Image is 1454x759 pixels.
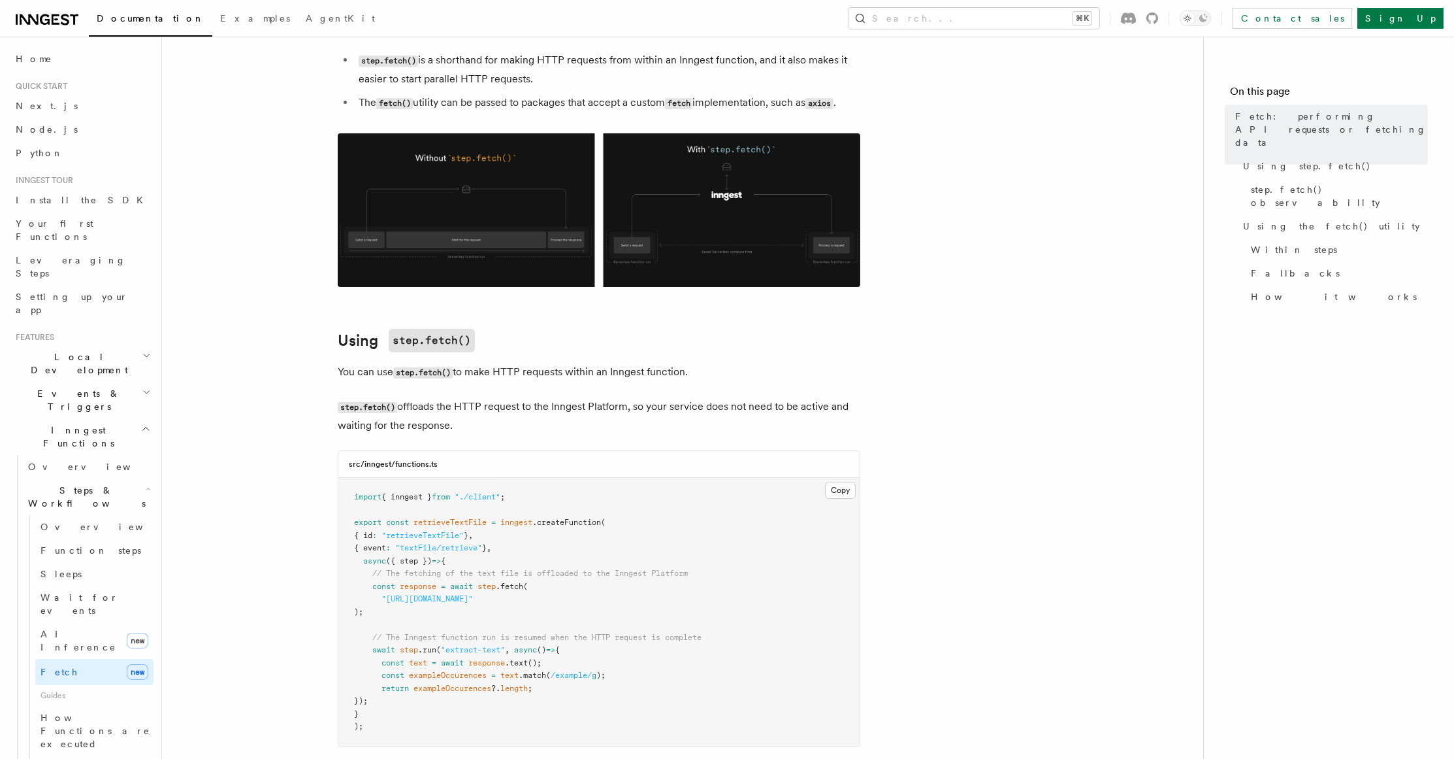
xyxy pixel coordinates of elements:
[35,659,153,685] a: Fetchnew
[1251,290,1417,303] span: How it works
[455,492,500,501] span: "./client"
[10,94,153,118] a: Next.js
[413,518,487,527] span: retrieveTextFile
[825,482,856,499] button: Copy
[1246,285,1428,309] a: How it works
[16,195,151,205] span: Install the SDK
[16,218,93,242] span: Your first Functions
[500,492,505,501] span: ;
[338,363,860,382] p: You can use to make HTTP requests within an Inngest function.
[395,543,482,552] span: "textFile/retrieve"
[10,332,54,343] span: Features
[376,98,413,109] code: fetch()
[1243,220,1420,233] span: Using the fetch() utility
[40,545,141,556] span: Function steps
[528,658,541,667] span: ();
[665,98,692,109] code: fetch
[409,671,487,680] span: exampleOccurences
[354,531,372,540] span: { id
[40,522,175,532] span: Overview
[491,518,496,527] span: =
[298,4,383,35] a: AgentKit
[528,684,532,693] span: ;
[381,658,404,667] span: const
[354,709,359,718] span: }
[500,684,528,693] span: length
[491,671,496,680] span: =
[496,582,523,591] span: .fetch
[389,329,475,352] code: step.fetch()
[514,645,537,654] span: async
[35,562,153,586] a: Sleeps
[10,418,153,455] button: Inngest Functions
[1235,110,1428,149] span: Fetch: performing API requests or fetching data
[10,387,142,413] span: Events & Triggers
[1251,267,1340,280] span: Fallbacks
[363,556,386,565] span: async
[354,722,363,731] span: );
[1251,183,1428,209] span: step.fetch() observability
[35,685,153,706] span: Guides
[16,292,128,315] span: Setting up your app
[409,658,427,667] span: text
[505,645,509,654] span: ,
[432,658,436,667] span: =
[381,671,404,680] span: const
[381,492,432,501] span: { inngest }
[432,556,441,565] span: =>
[386,556,432,565] span: ({ step })
[220,13,290,24] span: Examples
[40,569,82,579] span: Sleeps
[1180,10,1211,26] button: Toggle dark mode
[354,543,386,552] span: { event
[487,543,491,552] span: ,
[338,402,397,413] code: step.fetch()
[1246,178,1428,214] a: step.fetch() observability
[441,582,445,591] span: =
[10,424,141,450] span: Inngest Functions
[97,13,204,24] span: Documentation
[10,350,142,377] span: Local Development
[127,664,148,680] span: new
[40,713,150,749] span: How Functions are executed
[418,645,436,654] span: .run
[381,531,464,540] span: "retrieveTextFile"
[464,531,468,540] span: }
[601,518,606,527] span: (
[381,684,409,693] span: return
[1073,12,1091,25] kbd: ⌘K
[355,93,860,112] li: The utility can be passed to packages that accept a custom implementation, such as .
[338,329,475,352] a: Usingstep.fetch()
[355,51,860,88] li: is a shorthand for making HTTP requests from within an Inngest function, and it also makes it eas...
[40,629,116,652] span: AI Inference
[40,667,78,677] span: Fetch
[381,594,473,603] span: "[URL][DOMAIN_NAME]"
[16,255,126,278] span: Leveraging Steps
[16,101,78,111] span: Next.js
[468,658,505,667] span: response
[482,543,487,552] span: }
[338,397,860,435] p: offloads the HTTP request to the Inngest Platform, so your service does not need to be active and...
[212,4,298,35] a: Examples
[848,8,1099,29] button: Search...⌘K
[386,518,409,527] span: const
[1357,8,1444,29] a: Sign Up
[805,98,833,109] code: axios
[23,455,153,479] a: Overview
[436,645,441,654] span: (
[523,582,528,591] span: (
[551,671,592,680] span: /example/
[537,645,546,654] span: ()
[450,582,473,591] span: await
[491,684,500,693] span: ?.
[354,696,368,705] span: });
[532,518,601,527] span: .createFunction
[400,645,418,654] span: step
[23,484,146,510] span: Steps & Workflows
[1243,160,1371,173] span: Using step.fetch()
[1246,261,1428,285] a: Fallbacks
[10,81,67,92] span: Quick start
[10,212,153,248] a: Your first Functions
[16,124,78,135] span: Node.js
[1246,238,1428,261] a: Within steps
